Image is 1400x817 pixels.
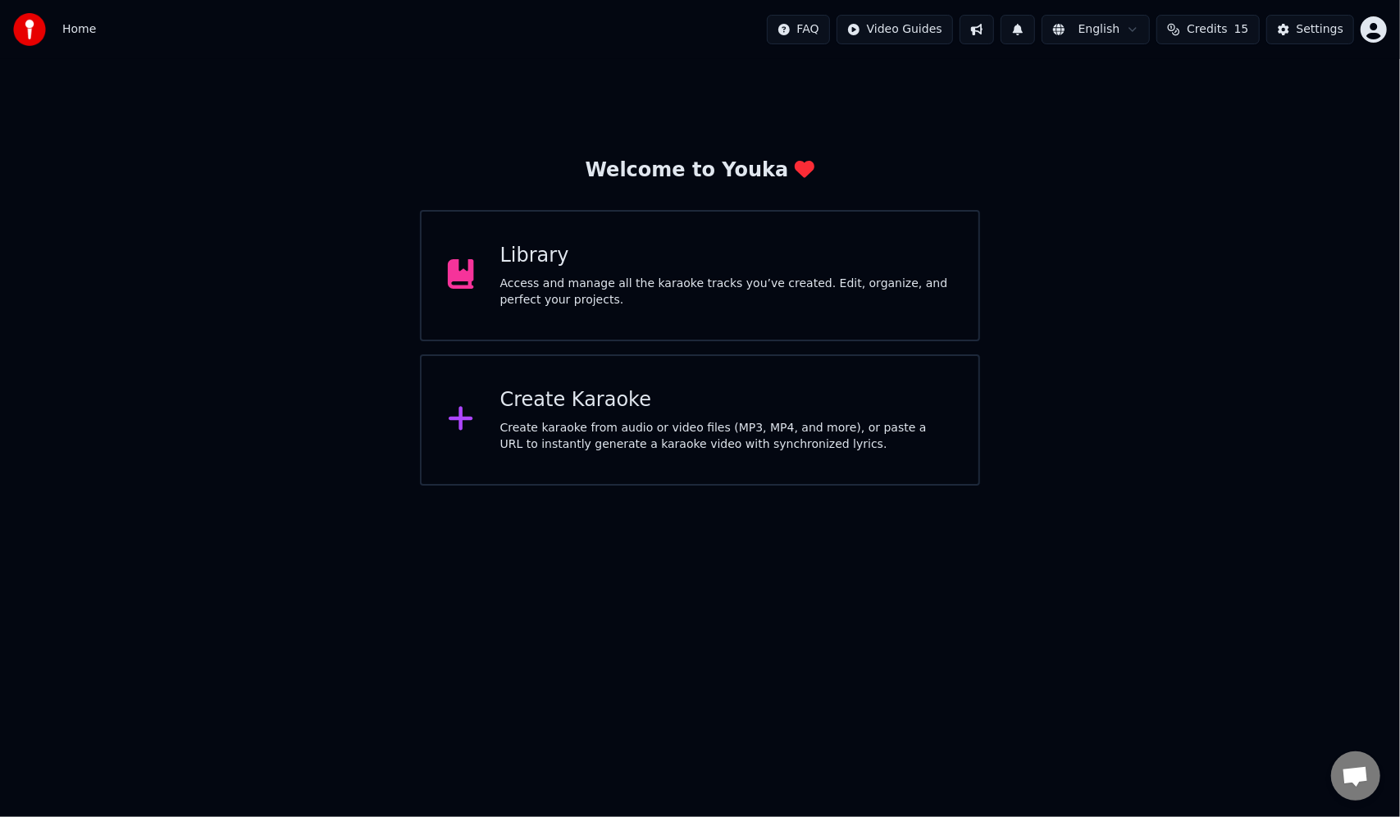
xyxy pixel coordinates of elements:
[767,15,830,44] button: FAQ
[62,21,96,38] span: Home
[500,243,952,269] div: Library
[62,21,96,38] nav: breadcrumb
[1234,21,1249,38] span: 15
[1187,21,1227,38] span: Credits
[1266,15,1354,44] button: Settings
[1331,751,1380,801] a: Open chat
[13,13,46,46] img: youka
[500,387,952,413] div: Create Karaoke
[586,157,815,184] div: Welcome to Youka
[1156,15,1259,44] button: Credits15
[837,15,953,44] button: Video Guides
[500,276,952,308] div: Access and manage all the karaoke tracks you’ve created. Edit, organize, and perfect your projects.
[500,420,952,453] div: Create karaoke from audio or video files (MP3, MP4, and more), or paste a URL to instantly genera...
[1297,21,1343,38] div: Settings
